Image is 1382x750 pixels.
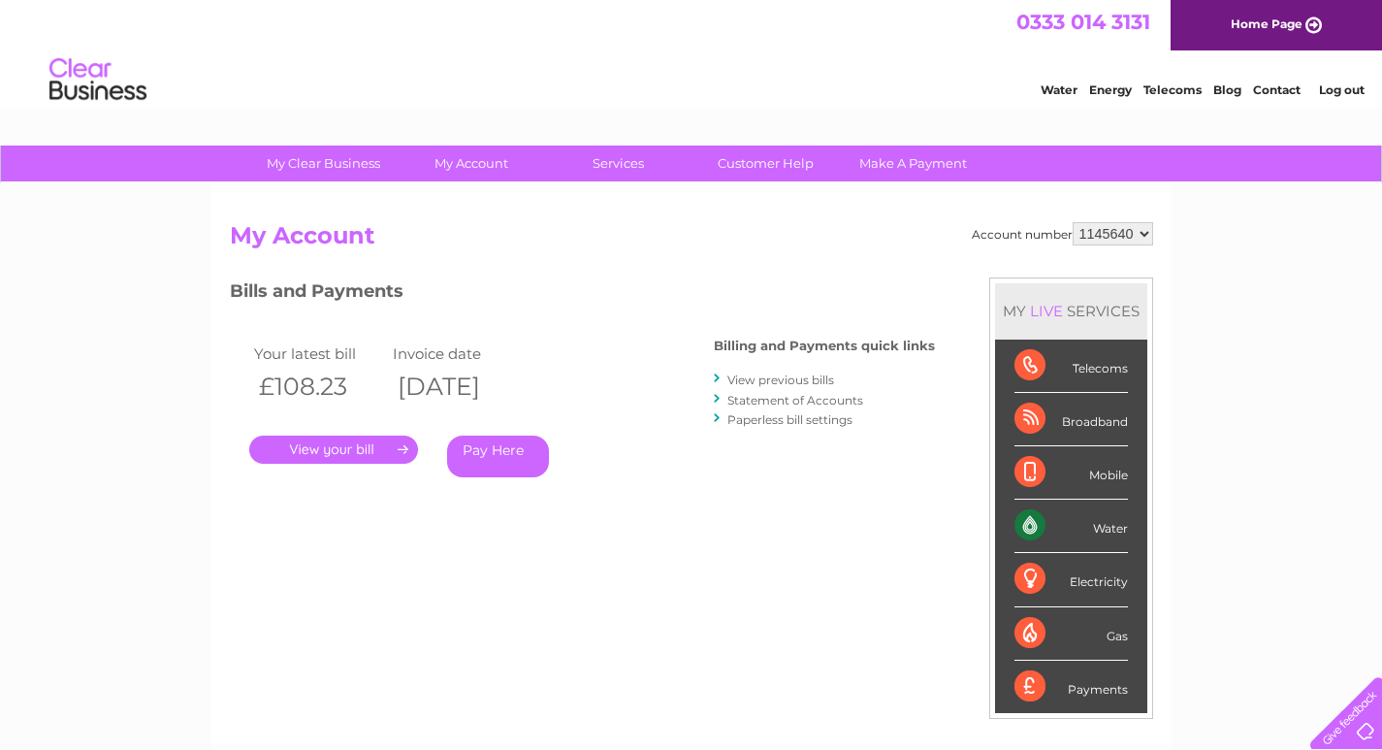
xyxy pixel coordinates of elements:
a: Contact [1253,82,1301,97]
a: My Clear Business [243,146,403,181]
a: Telecoms [1143,82,1202,97]
a: Services [538,146,698,181]
th: £108.23 [249,367,389,407]
div: Clear Business is a trading name of Verastar Limited (registered in [GEOGRAPHIC_DATA] No. 3667643... [234,11,1150,94]
div: Gas [1014,607,1128,661]
div: LIVE [1026,302,1067,320]
div: Water [1014,500,1128,553]
a: Log out [1319,82,1365,97]
div: Broadband [1014,393,1128,446]
img: logo.png [48,50,147,110]
a: Pay Here [447,436,549,477]
a: Customer Help [686,146,846,181]
a: Statement of Accounts [727,393,863,408]
div: Mobile [1014,446,1128,500]
h2: My Account [230,222,1153,259]
a: Make A Payment [833,146,993,181]
a: View previous bills [727,373,834,387]
th: [DATE] [388,367,528,407]
a: 0333 014 3131 [1016,10,1150,34]
div: Electricity [1014,553,1128,606]
td: Invoice date [388,341,528,367]
h4: Billing and Payments quick links [714,339,935,353]
a: My Account [391,146,551,181]
a: Paperless bill settings [727,412,852,427]
h3: Bills and Payments [230,277,935,311]
a: Water [1041,82,1077,97]
div: MY SERVICES [995,283,1147,339]
a: . [249,436,418,464]
a: Energy [1089,82,1132,97]
div: Telecoms [1014,340,1128,393]
div: Payments [1014,661,1128,713]
div: Account number [972,222,1153,245]
a: Blog [1213,82,1241,97]
td: Your latest bill [249,341,389,367]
